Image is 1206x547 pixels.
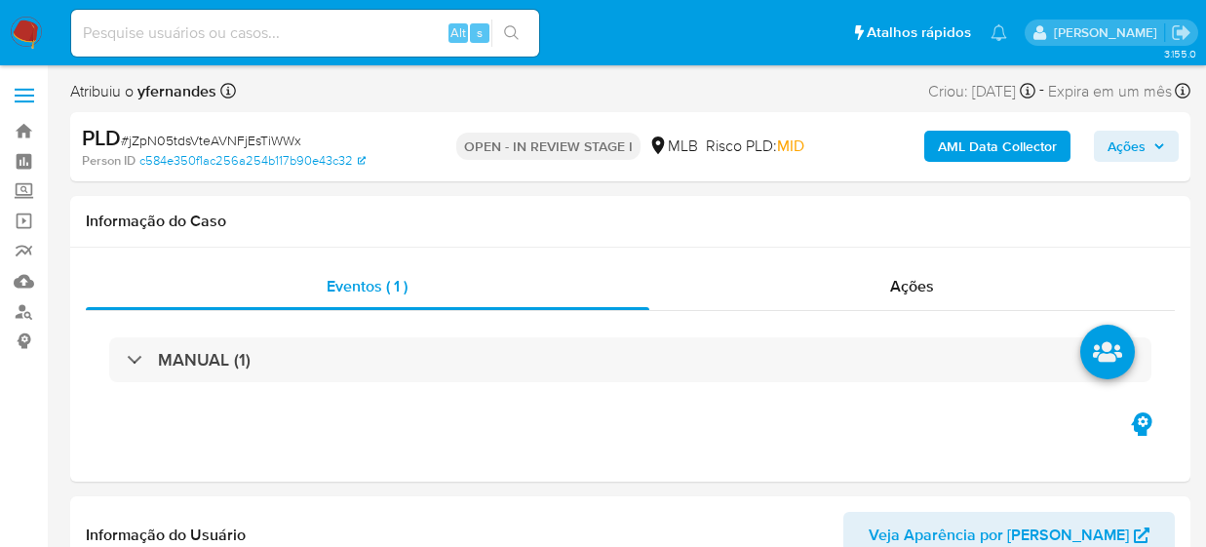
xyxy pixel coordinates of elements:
[1054,23,1164,42] p: yngrid.fernandes@mercadolivre.com
[121,131,301,150] span: # jZpN05tdsVteAVNFjEsTiWWx
[928,78,1035,104] div: Criou: [DATE]
[86,526,246,545] h1: Informação do Usuário
[991,24,1007,41] a: Notificações
[938,131,1057,162] b: AML Data Collector
[450,23,466,42] span: Alt
[70,81,216,102] span: Atribuiu o
[1108,131,1146,162] span: Ações
[706,136,804,157] span: Risco PLD:
[924,131,1070,162] button: AML Data Collector
[134,80,216,102] b: yfernandes
[648,136,698,157] div: MLB
[1094,131,1179,162] button: Ações
[477,23,483,42] span: s
[777,135,804,157] span: MID
[82,152,136,170] b: Person ID
[456,133,641,160] p: OPEN - IN REVIEW STAGE I
[867,22,971,43] span: Atalhos rápidos
[109,337,1151,382] div: MANUAL (1)
[1039,78,1044,104] span: -
[327,275,408,297] span: Eventos ( 1 )
[71,20,539,46] input: Pesquise usuários ou casos...
[82,122,121,153] b: PLD
[86,212,1175,231] h1: Informação do Caso
[139,152,366,170] a: c584e350f1ac256a254b117b90e43c32
[1048,81,1172,102] span: Expira em um mês
[491,20,531,47] button: search-icon
[890,275,934,297] span: Ações
[1171,22,1191,43] a: Sair
[158,349,251,371] h3: MANUAL (1)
